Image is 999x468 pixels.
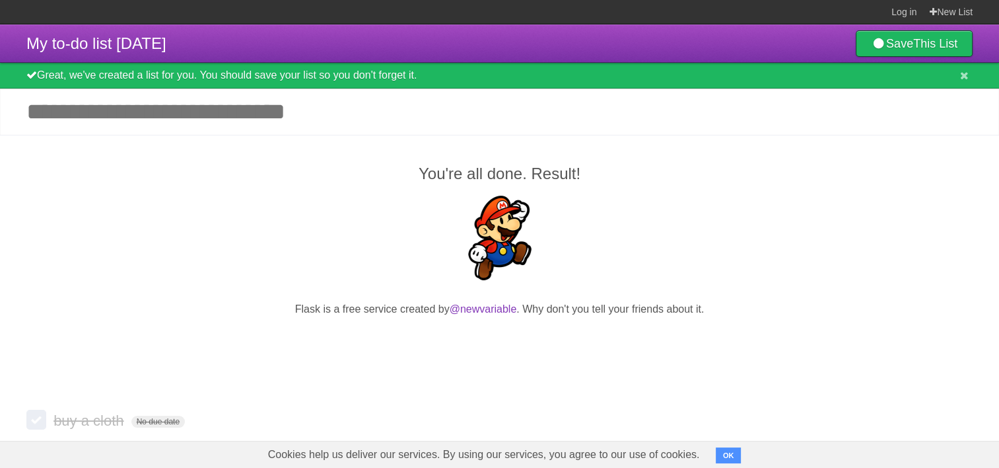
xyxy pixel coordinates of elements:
[913,37,957,50] b: This List
[26,162,973,186] h2: You're all done. Result!
[450,303,517,315] a: @newvariable
[26,410,46,430] label: Done
[131,416,185,428] span: No due date
[716,448,741,463] button: OK
[476,334,524,352] iframe: X Post Button
[255,442,713,468] span: Cookies help us deliver our services. By using our services, you agree to our use of cookies.
[458,196,542,280] img: Super Mario
[26,34,166,52] span: My to-do list [DATE]
[53,412,127,429] span: buy a cloth
[26,301,973,317] p: Flask is a free service created by . Why don't you tell your friends about it.
[856,30,973,57] a: SaveThis List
